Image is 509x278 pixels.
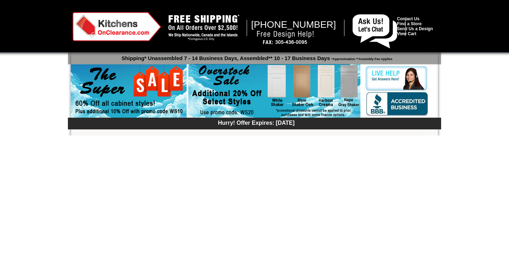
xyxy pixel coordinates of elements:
div: Hurry! Offer Expires: [DATE] [71,119,441,126]
span: [PHONE_NUMBER] [251,19,336,30]
span: *Approximation **Assembly Fee Applies [330,55,392,61]
a: Send Us a Design [397,26,433,31]
p: Shipping* Unassembled 7 - 14 Business Days, Assembled** 10 - 17 Business Days [71,52,441,61]
img: Kitchens on Clearance Logo [73,12,161,41]
a: View Cart [397,31,416,36]
a: Contact Us [397,16,419,21]
a: Find a Store [397,21,422,26]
